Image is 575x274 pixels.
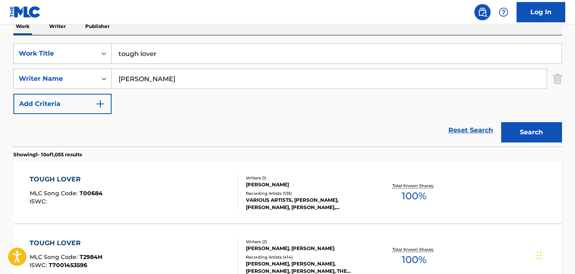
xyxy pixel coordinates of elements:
[19,49,92,58] div: Work Title
[30,253,80,261] span: MLC Song Code :
[444,121,497,139] a: Reset Search
[246,181,368,188] div: [PERSON_NAME]
[402,189,426,203] span: 100 %
[517,2,565,22] a: Log In
[474,4,491,20] a: Public Search
[478,7,487,17] img: search
[30,238,102,248] div: TOUGH LOVER
[246,175,368,181] div: Writers ( 1 )
[13,18,32,35] p: Work
[10,6,41,18] img: MLC Logo
[47,18,68,35] p: Writer
[13,94,112,114] button: Add Criteria
[534,235,575,274] iframe: Chat Widget
[501,122,562,142] button: Search
[13,162,562,223] a: TOUGH LOVERMLC Song Code:T00684ISWC:Writers (1)[PERSON_NAME]Recording Artists (135)VARIOUS ARTIST...
[392,246,436,252] p: Total Known Shares:
[13,151,82,158] p: Showing 1 - 10 of 1,055 results
[246,245,368,252] div: [PERSON_NAME], [PERSON_NAME]
[402,252,426,267] span: 100 %
[495,4,512,20] div: Help
[83,18,112,35] p: Publisher
[95,99,105,109] img: 9d2ae6d4665cec9f34b9.svg
[13,43,562,147] form: Search Form
[30,175,103,184] div: TOUGH LOVER
[246,254,368,260] div: Recording Artists ( 414 )
[19,74,92,84] div: Writer Name
[80,253,102,261] span: T2984H
[30,198,49,205] span: ISWC :
[246,190,368,196] div: Recording Artists ( 135 )
[499,7,508,17] img: help
[49,261,87,269] span: T7001453596
[30,261,49,269] span: ISWC :
[246,196,368,211] div: VARIOUS ARTISTS, [PERSON_NAME], [PERSON_NAME], [PERSON_NAME], [PERSON_NAME]
[553,69,562,89] img: Delete Criterion
[392,183,436,189] p: Total Known Shares:
[246,239,368,245] div: Writers ( 2 )
[30,190,80,197] span: MLC Song Code :
[80,190,103,197] span: T00684
[537,243,542,268] div: Drag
